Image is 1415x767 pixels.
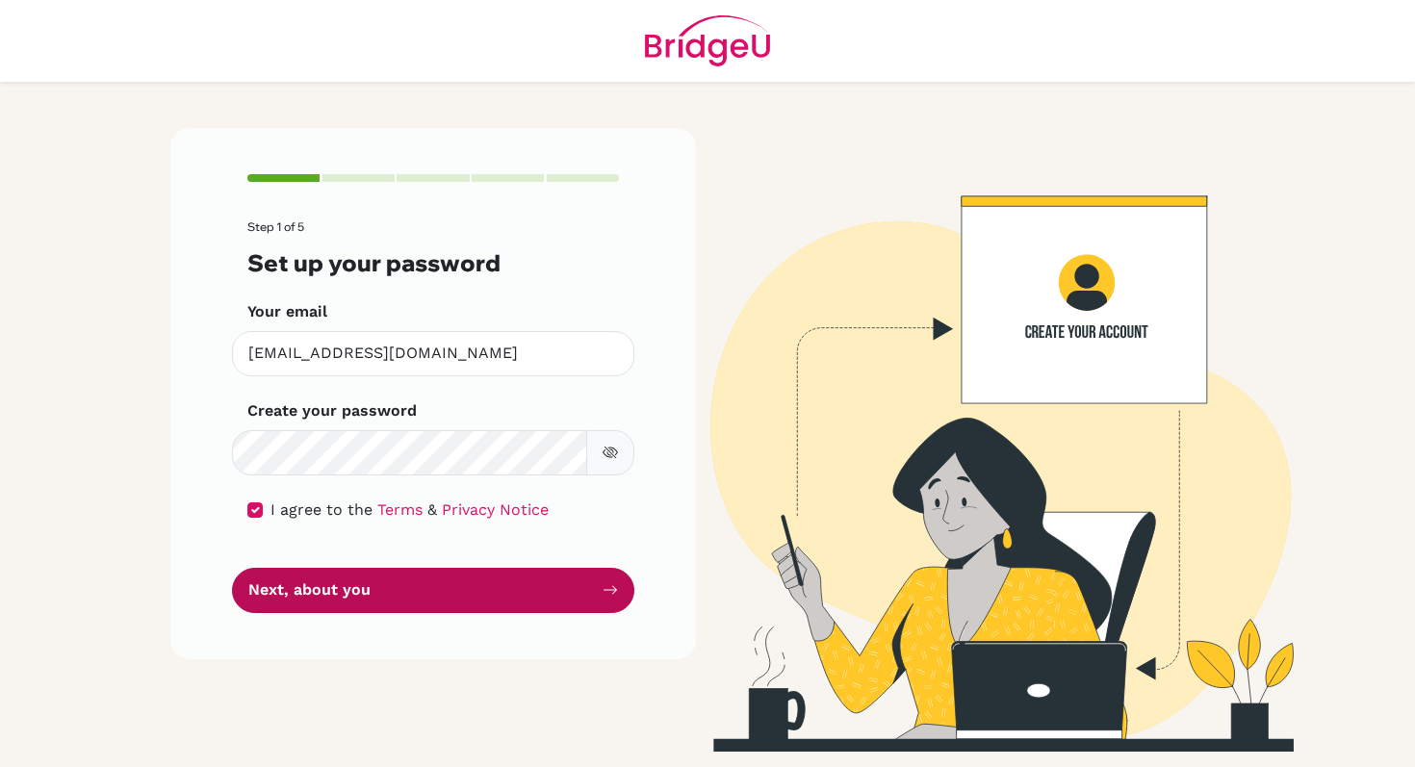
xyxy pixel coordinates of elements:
[247,399,417,422] label: Create your password
[377,500,423,519] a: Terms
[232,568,634,613] button: Next, about you
[247,219,304,234] span: Step 1 of 5
[442,500,549,519] a: Privacy Notice
[247,300,327,323] label: Your email
[247,249,619,277] h3: Set up your password
[427,500,437,519] span: &
[270,500,373,519] span: I agree to the
[232,331,634,376] input: Insert your email*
